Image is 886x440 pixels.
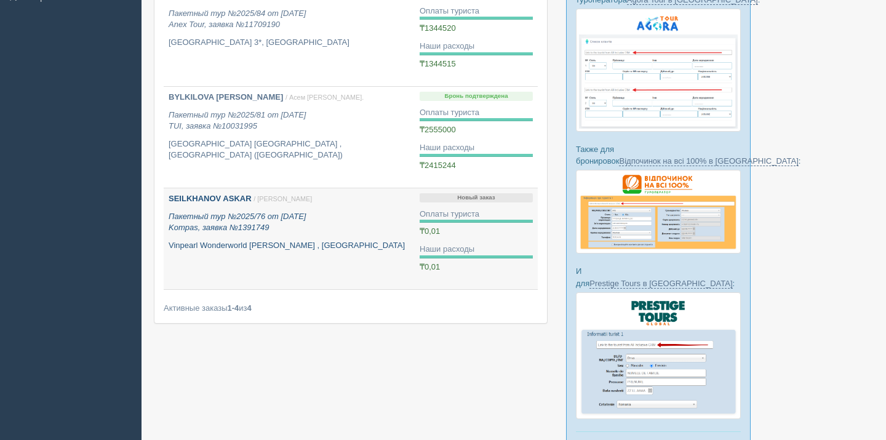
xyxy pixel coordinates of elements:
[420,244,533,255] div: Наши расходы
[247,303,252,313] b: 4
[285,94,364,101] span: / Асем [PERSON_NAME].
[420,23,456,33] span: ₸1344520
[420,161,456,170] span: ₸2415244
[169,212,306,233] i: Пакетный тур №2025/76 от [DATE] Kompas, заявка №1391749
[420,193,533,202] p: Новый заказ
[589,279,732,289] a: Prestige Tours в [GEOGRAPHIC_DATA]
[576,265,741,289] p: И для :
[576,170,741,254] img: otdihnavse100--%D1%84%D0%BE%D1%80%D0%BC%D0%B0-%D0%B1%D1%80%D0%BE%D0%BD%D0%B8%D1%80%D0%BE%D0%B2%D0...
[169,240,410,252] p: Vinpearl Wonderworld [PERSON_NAME] , [GEOGRAPHIC_DATA]
[420,107,533,119] div: Оплаты туриста
[420,226,440,236] span: ₸0,01
[169,9,306,30] i: Пакетный тур №2025/84 от [DATE] Anex Tour, заявка №11709190
[420,41,533,52] div: Наши расходы
[164,87,415,188] a: BYLKILOVA [PERSON_NAME] / Асем [PERSON_NAME]. Пакетный тур №2025/81 от [DATE]TUI, заявка №1003199...
[228,303,239,313] b: 1-4
[619,156,798,166] a: Відпочинок на всі 100% в [GEOGRAPHIC_DATA]
[169,92,283,102] b: BYLKILOVA [PERSON_NAME]
[420,142,533,154] div: Наши расходы
[169,110,306,131] i: Пакетный тур №2025/81 от [DATE] TUI, заявка №10031995
[576,143,741,167] p: Также для бронировок :
[420,6,533,17] div: Оплаты туриста
[164,188,415,289] a: SEILKHANOV ASKAR / [PERSON_NAME] Пакетный тур №2025/76 от [DATE]Kompas, заявка №1391749 Vinpearl ...
[576,9,741,132] img: agora-tour-%D1%84%D0%BE%D1%80%D0%BC%D0%B0-%D0%B1%D1%80%D0%BE%D0%BD%D1%8E%D0%B2%D0%B0%D0%BD%D0%BD%...
[576,292,741,419] img: prestige-tours-booking-form-crm-for-travel-agents.png
[169,37,410,49] p: [GEOGRAPHIC_DATA] 3*, [GEOGRAPHIC_DATA]
[420,92,533,101] p: Бронь подтверждена
[169,138,410,161] p: [GEOGRAPHIC_DATA] [GEOGRAPHIC_DATA] , [GEOGRAPHIC_DATA] ([GEOGRAPHIC_DATA])
[420,262,440,271] span: ₸0,01
[164,302,538,314] div: Активные заказы из
[169,194,252,203] b: SEILKHANOV ASKAR
[253,195,312,202] span: / [PERSON_NAME]
[420,209,533,220] div: Оплаты туриста
[420,59,456,68] span: ₸1344515
[420,125,456,134] span: ₸2555000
